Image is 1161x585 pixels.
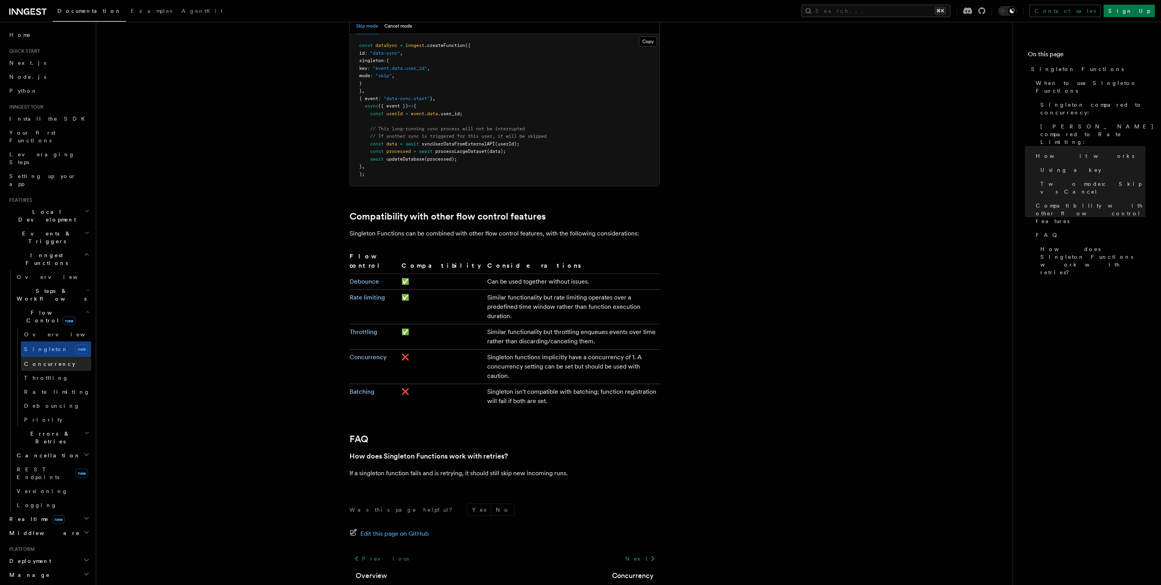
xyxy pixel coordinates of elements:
th: Considerations [484,251,659,274]
span: Concurrency [24,361,75,367]
span: event [411,111,424,116]
span: await [419,149,433,154]
a: When to use Singleton Functions [1033,76,1145,98]
a: Edit this page on GitHub [350,528,429,539]
span: data [386,141,397,147]
td: Similar functionality but throttling enqueues events over time rather than discarding/canceling t... [484,324,659,350]
button: Copy [639,36,657,47]
span: new [63,317,76,325]
span: const [359,43,373,48]
span: (data); [487,149,506,154]
button: Events & Triggers [6,227,91,248]
span: ({ [465,43,471,48]
p: Was this page helpful? [350,506,458,514]
span: Two modes: Skip vs Cancel [1040,180,1145,196]
span: Logging [17,502,57,508]
span: Middleware [6,529,80,537]
span: Home [9,31,31,39]
div: Inngest Functions [6,270,91,512]
span: Throttling [24,375,69,381]
span: updateDatabase [386,156,424,162]
button: Middleware [6,526,91,540]
button: Deployment [6,554,91,568]
a: How it works [1033,149,1145,163]
span: ({ event }) [378,103,408,109]
span: , [400,50,403,56]
span: = [414,149,416,154]
span: Setting up your app [9,173,76,187]
span: new [75,469,88,478]
a: REST Endpointsnew [14,462,91,484]
a: Priority [21,413,91,427]
a: AgentKit [177,2,227,21]
a: Rate limiting [350,294,385,301]
span: await [370,156,384,162]
a: Singleton compared to concurrency: [1037,98,1145,119]
a: Examples [126,2,177,21]
span: // If another sync is triggered for this user, it will be skipped [370,133,547,139]
a: Next [621,552,660,566]
p: If a singleton function fails and is retrying, it should still skip new incoming runs. [350,468,660,479]
a: Using a key [1037,163,1145,177]
span: .createFunction [424,43,465,48]
span: Leveraging Steps [9,151,75,165]
span: Priority [24,417,62,423]
span: , [433,96,435,101]
a: Install the SDK [6,112,91,126]
td: ❌ [398,350,484,384]
span: { event [359,96,378,101]
span: , [362,88,365,93]
button: Inngest Functions [6,248,91,270]
span: Cancellation [14,452,81,459]
a: Setting up your app [6,169,91,191]
span: Singleton Functions [1031,65,1124,73]
span: Local Development [6,208,85,223]
a: Singletonnew [21,341,91,357]
a: Singleton Functions [1028,62,1145,76]
a: Versioning [14,484,91,498]
button: Skip mode [356,18,378,34]
span: userId [386,111,403,116]
a: Node.js [6,70,91,84]
a: Overview [14,270,91,284]
span: Realtime [6,515,65,523]
p: Singleton Functions can be combined with other flow control features, with the following consider... [350,228,660,239]
a: Python [6,84,91,98]
a: How does Singleton Functions work with retries? [1037,242,1145,279]
a: Documentation [53,2,126,22]
span: Platform [6,546,35,552]
button: Toggle dark mode [998,6,1017,16]
td: ✅ [398,324,484,350]
span: Examples [131,8,172,14]
span: // This long-running sync process will not be interrupted [370,126,525,132]
span: const [370,111,384,116]
span: Manage [6,571,50,579]
span: Edit this page on GitHub [360,528,429,539]
a: Previous [350,552,414,566]
span: singleton [359,58,384,63]
a: Throttling [21,371,91,385]
button: Manage [6,568,91,582]
span: { [414,103,416,109]
span: Singleton compared to concurrency: [1040,101,1145,116]
a: Overview [356,570,387,581]
a: FAQ [350,434,368,445]
span: : [378,96,381,101]
span: : [370,73,373,78]
a: Contact sales [1030,5,1100,17]
a: [PERSON_NAME] compared to Rate Limiting: [1037,119,1145,149]
span: Next.js [9,60,46,66]
td: Similar functionality but rate limiting operates over a predefined time window rather than functi... [484,290,659,324]
span: syncUserDataFromExternalAPI [422,141,495,147]
td: ❌ [398,384,484,409]
button: Steps & Workflows [14,284,91,306]
a: Concurrency [612,570,654,581]
span: "data-sync.start" [384,96,430,101]
span: Install the SDK [9,116,90,122]
span: : [367,66,370,71]
span: mode [359,73,370,78]
span: const [370,149,384,154]
span: Steps & Workflows [14,287,87,303]
span: Deployment [6,557,51,565]
span: Versioning [17,488,68,494]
